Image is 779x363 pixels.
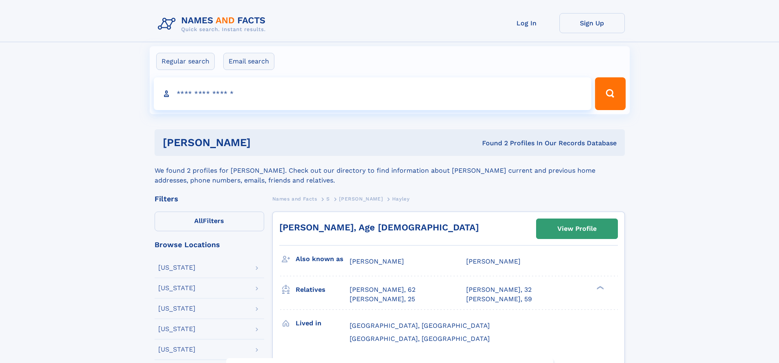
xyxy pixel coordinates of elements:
[272,194,317,204] a: Names and Facts
[339,196,383,202] span: [PERSON_NAME]
[350,335,490,343] span: [GEOGRAPHIC_DATA], [GEOGRAPHIC_DATA]
[557,219,597,238] div: View Profile
[466,285,532,294] a: [PERSON_NAME], 32
[466,295,532,304] a: [PERSON_NAME], 59
[326,194,330,204] a: S
[392,196,410,202] span: Hayley
[223,53,274,70] label: Email search
[279,222,479,232] a: [PERSON_NAME], Age [DEMOGRAPHIC_DATA]
[154,77,592,110] input: search input
[350,295,415,304] a: [PERSON_NAME], 25
[155,241,264,248] div: Browse Locations
[466,257,521,265] span: [PERSON_NAME]
[350,257,404,265] span: [PERSON_NAME]
[155,156,625,185] div: We found 2 profiles for [PERSON_NAME]. Check out our directory to find information about [PERSON_...
[296,252,350,266] h3: Also known as
[158,326,195,332] div: [US_STATE]
[296,283,350,297] h3: Relatives
[163,138,366,148] h1: [PERSON_NAME]
[158,346,195,353] div: [US_STATE]
[350,322,490,329] span: [GEOGRAPHIC_DATA], [GEOGRAPHIC_DATA]
[559,13,625,33] a: Sign Up
[155,195,264,203] div: Filters
[158,285,195,291] div: [US_STATE]
[339,194,383,204] a: [PERSON_NAME]
[537,219,617,239] a: View Profile
[155,212,264,231] label: Filters
[155,13,272,35] img: Logo Names and Facts
[326,196,330,202] span: S
[595,285,604,291] div: ❯
[156,53,215,70] label: Regular search
[158,305,195,312] div: [US_STATE]
[494,13,559,33] a: Log In
[366,139,617,148] div: Found 2 Profiles In Our Records Database
[194,217,203,225] span: All
[350,285,415,294] a: [PERSON_NAME], 62
[296,316,350,330] h3: Lived in
[595,77,625,110] button: Search Button
[158,264,195,271] div: [US_STATE]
